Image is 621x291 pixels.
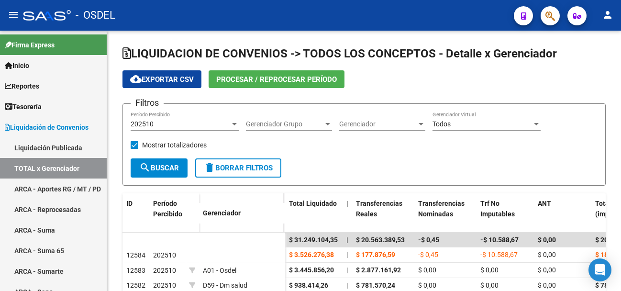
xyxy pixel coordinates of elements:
span: $ 938.414,26 [289,281,328,289]
span: 202510 [153,251,176,259]
span: Período Percibido [153,200,182,218]
span: Borrar Filtros [204,164,273,172]
span: $ 0,00 [538,281,556,289]
span: ID [126,200,133,207]
div: Open Intercom Messenger [588,258,611,281]
span: Liquidación de Convenios [5,122,89,133]
button: Borrar Filtros [195,158,281,178]
span: 202510 [131,120,154,128]
span: $ 3.526.276,38 [289,251,334,258]
span: Total Liquidado [289,200,337,207]
span: Gerenciador Grupo [246,120,323,128]
span: -$ 10.588,67 [480,236,519,244]
datatable-header-cell: Gerenciador [199,203,285,224]
span: -$ 10.588,67 [480,251,518,258]
datatable-header-cell: ID [122,193,149,234]
span: Tesorería [5,101,42,112]
span: - OSDEL [76,5,115,26]
span: $ 0,00 [538,266,556,274]
span: Procesar / Reprocesar período [216,75,337,84]
span: Trf No Imputables [480,200,515,218]
h3: Filtros [131,96,164,110]
span: $ 31.249.104,35 [289,236,338,244]
span: $ 177.876,59 [356,251,395,258]
datatable-header-cell: Período Percibido [149,193,185,234]
span: $ 0,00 [418,266,436,274]
button: Exportar CSV [122,70,201,88]
span: | [346,236,348,244]
mat-icon: person [602,9,613,21]
mat-icon: cloud_download [130,73,142,85]
datatable-header-cell: Transferencias Nominadas [414,193,477,235]
span: 202510 [153,281,176,289]
span: $ 3.445.856,20 [289,266,334,274]
span: Mostrar totalizadores [142,139,207,151]
span: A01 - Osdel [203,267,236,274]
span: $ 0,00 [480,281,499,289]
span: Exportar CSV [130,75,194,84]
span: 12584 [126,251,145,259]
span: Todos [432,120,451,128]
datatable-header-cell: Trf No Imputables [477,193,534,235]
datatable-header-cell: ANT [534,193,591,235]
span: $ 2.877.161,92 [356,266,401,274]
span: | [346,281,348,289]
span: Transferencias Nominadas [418,200,465,218]
mat-icon: delete [204,162,215,173]
span: | [346,266,348,274]
span: Gerenciador [203,209,241,217]
button: Buscar [131,158,188,178]
span: -$ 0,45 [418,236,439,244]
span: -$ 0,45 [418,251,438,258]
span: $ 20.563.389,53 [356,236,405,244]
span: $ 0,00 [538,251,556,258]
span: 12582 [126,281,145,289]
span: $ 0,00 [418,281,436,289]
span: $ 0,00 [480,266,499,274]
datatable-header-cell: Transferencias Reales [352,193,414,235]
span: 202510 [153,267,176,274]
span: ANT [538,200,551,207]
span: | [346,251,348,258]
span: Gerenciador [339,120,417,128]
span: Transferencias Reales [356,200,402,218]
span: D59 - Dm salud [203,281,247,289]
mat-icon: menu [8,9,19,21]
span: Buscar [139,164,179,172]
datatable-header-cell: Total Liquidado [285,193,343,235]
span: $ 781.570,24 [356,281,395,289]
mat-icon: search [139,162,151,173]
span: Inicio [5,60,29,71]
span: 12583 [126,267,145,274]
span: Reportes [5,81,39,91]
button: Procesar / Reprocesar período [209,70,344,88]
span: | [346,200,348,207]
span: $ 0,00 [538,236,556,244]
span: LIQUIDACION DE CONVENIOS -> TODOS LOS CONCEPTOS - Detalle x Gerenciador [122,47,557,60]
datatable-header-cell: | [343,193,352,235]
span: Firma Express [5,40,55,50]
